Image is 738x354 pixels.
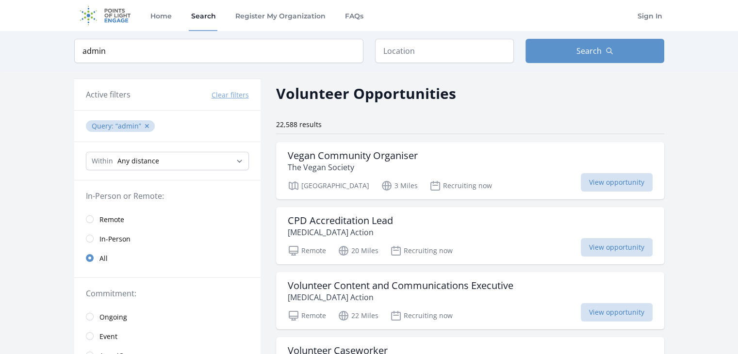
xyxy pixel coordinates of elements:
[74,209,261,229] a: Remote
[99,254,108,263] span: All
[429,180,492,192] p: Recruiting now
[74,248,261,268] a: All
[375,39,514,63] input: Location
[86,89,131,100] h3: Active filters
[276,272,664,329] a: Volunteer Content and Communications Executive [MEDICAL_DATA] Action Remote 22 Miles Recruiting n...
[92,121,115,130] span: Query :
[581,173,653,192] span: View opportunity
[276,207,664,264] a: CPD Accreditation Lead [MEDICAL_DATA] Action Remote 20 Miles Recruiting now View opportunity
[86,288,249,299] legend: Commitment:
[288,245,326,257] p: Remote
[381,180,418,192] p: 3 Miles
[99,234,131,244] span: In-Person
[338,310,378,322] p: 22 Miles
[276,120,322,129] span: 22,588 results
[74,326,261,346] a: Event
[581,238,653,257] span: View opportunity
[576,45,602,57] span: Search
[338,245,378,257] p: 20 Miles
[288,226,393,238] p: [MEDICAL_DATA] Action
[288,280,513,291] h3: Volunteer Content and Communications Executive
[86,190,249,202] legend: In-Person or Remote:
[288,291,513,303] p: [MEDICAL_DATA] Action
[288,310,326,322] p: Remote
[74,39,363,63] input: Keyword
[390,310,453,322] p: Recruiting now
[276,142,664,199] a: Vegan Community Organiser The Vegan Society [GEOGRAPHIC_DATA] 3 Miles Recruiting now View opportu...
[74,307,261,326] a: Ongoing
[115,121,141,130] q: admin
[288,150,418,161] h3: Vegan Community Organiser
[276,82,456,104] h2: Volunteer Opportunities
[86,152,249,170] select: Search Radius
[144,121,150,131] button: ✕
[288,215,393,226] h3: CPD Accreditation Lead
[99,215,124,225] span: Remote
[390,245,453,257] p: Recruiting now
[288,161,418,173] p: The Vegan Society
[581,303,653,322] span: View opportunity
[525,39,664,63] button: Search
[74,229,261,248] a: In-Person
[99,312,127,322] span: Ongoing
[212,90,249,100] button: Clear filters
[288,180,369,192] p: [GEOGRAPHIC_DATA]
[99,332,117,341] span: Event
